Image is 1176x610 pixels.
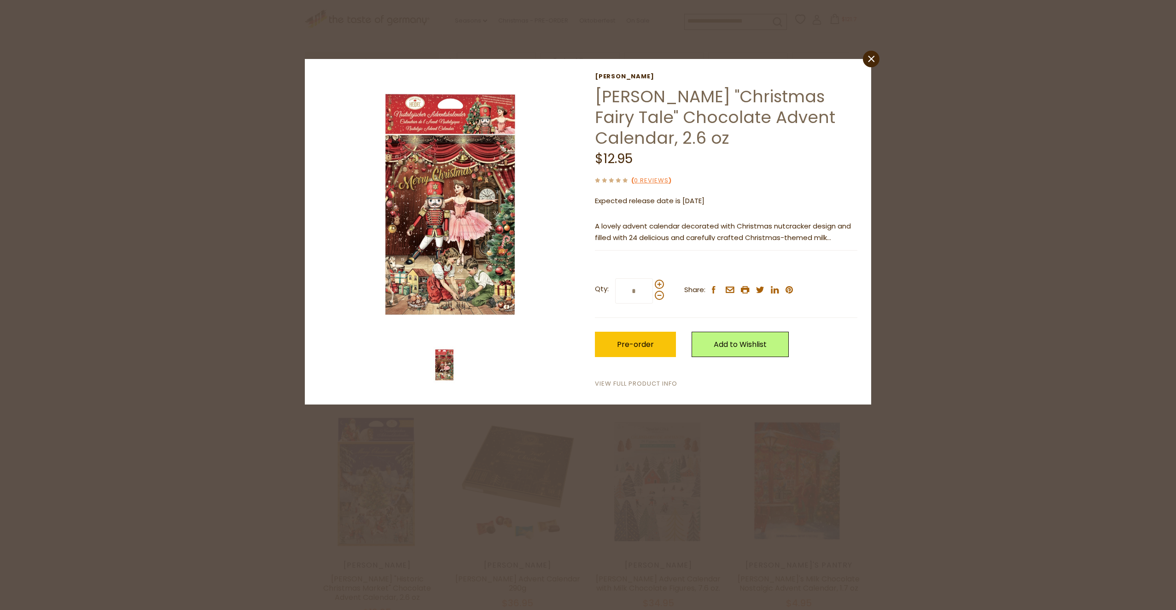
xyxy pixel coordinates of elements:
[319,73,582,336] img: Heidel Christmas Fairy Tale Chocolate Advent Calendar
[595,221,857,244] p: A lovely advent calendar decorated with Christmas nutcracker design and filled with 24 delicious ...
[615,278,653,304] input: Qty:
[631,176,671,185] span: ( )
[426,346,463,383] img: Heidel Christmas Fairy Tale Chocolate Advent Calendar
[595,332,676,357] button: Pre-order
[692,332,789,357] a: Add to Wishlist
[595,283,609,295] strong: Qty:
[595,73,857,80] a: [PERSON_NAME]
[595,379,677,389] a: View Full Product Info
[595,150,633,168] span: $12.95
[634,176,669,186] a: 0 Reviews
[595,195,857,207] p: Expected release date is [DATE]
[617,339,654,350] span: Pre-order
[684,284,705,296] span: Share:
[595,85,835,150] a: [PERSON_NAME] "Christmas Fairy Tale" Chocolate Advent Calendar, 2.6 oz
